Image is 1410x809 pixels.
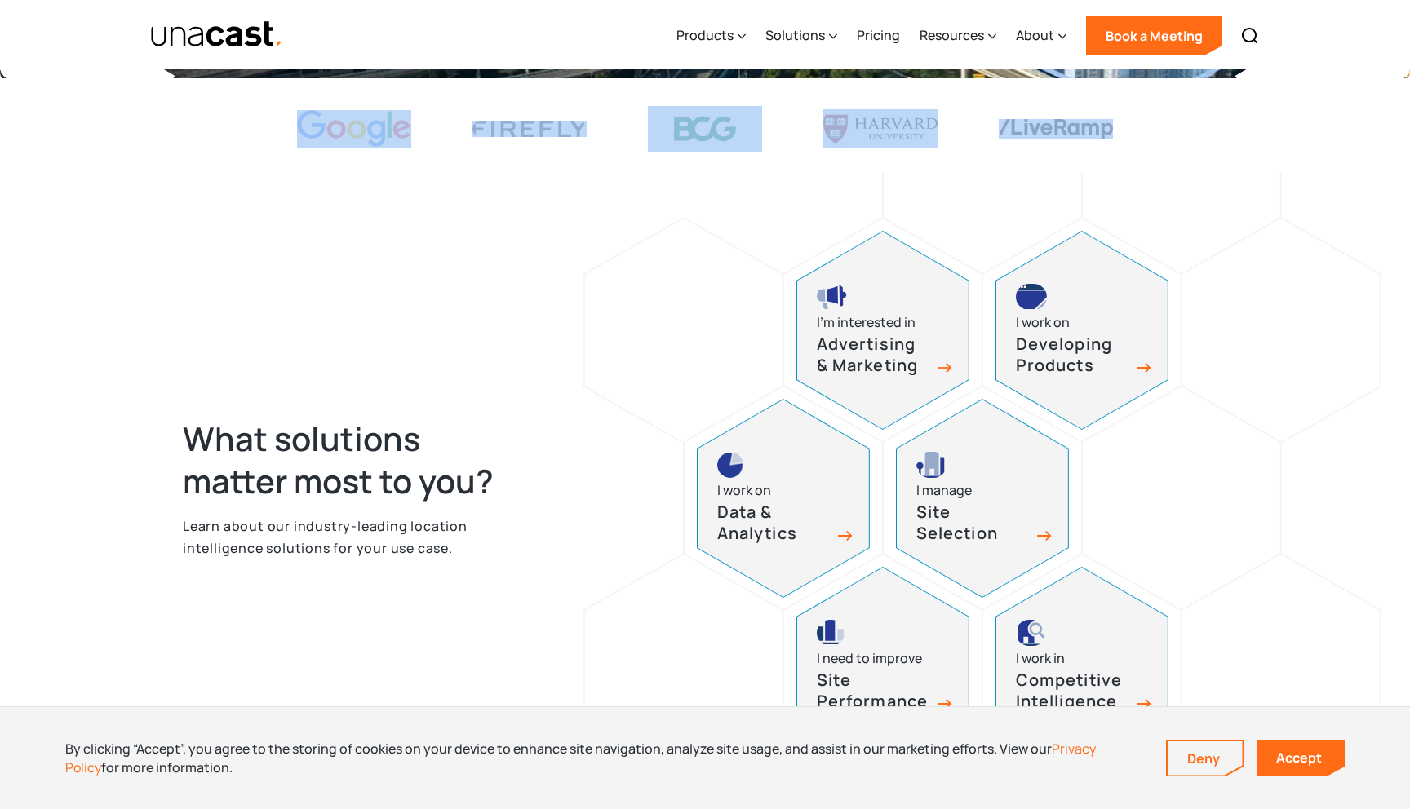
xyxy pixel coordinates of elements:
a: Accept [1257,740,1345,776]
img: liveramp logo [999,119,1113,139]
div: I manage [916,480,972,502]
a: site performance iconI need to improveSite Performance [796,567,969,766]
div: I need to improve [817,648,922,670]
div: Resources [920,25,984,45]
a: site selection icon I manageSite Selection [896,399,1069,598]
h3: Advertising & Marketing [817,334,931,377]
div: I work in [1016,648,1065,670]
div: I work on [1016,312,1070,334]
div: About [1016,25,1054,45]
a: home [150,20,283,49]
div: Solutions [765,2,837,69]
img: advertising and marketing icon [817,284,848,310]
img: site performance icon [817,620,845,646]
div: About [1016,2,1066,69]
img: Google logo Color [297,110,411,148]
div: I work on [717,480,771,502]
img: Unacast text logo [150,20,283,49]
a: Privacy Policy [65,740,1096,776]
h3: Site Selection [916,502,1031,545]
img: competitive intelligence icon [1016,620,1046,646]
h3: Data & Analytics [717,502,831,545]
a: Deny [1168,741,1243,776]
a: advertising and marketing iconI’m interested inAdvertising & Marketing [796,231,969,430]
h3: Site Performance [817,670,931,713]
p: Learn about our industry-leading location intelligence solutions for your use case. [183,515,527,559]
a: developing products iconI work onDeveloping Products [995,231,1168,430]
div: Solutions [765,25,825,45]
div: Resources [920,2,996,69]
div: I’m interested in [817,312,916,334]
div: Products [676,25,734,45]
img: BCG logo [648,106,762,153]
img: Search icon [1240,26,1260,46]
div: Products [676,2,746,69]
h2: What solutions matter most to you? [183,418,527,502]
div: By clicking “Accept”, you agree to the storing of cookies on your device to enhance site navigati... [65,740,1142,776]
img: Firefly Advertising logo [472,121,587,136]
img: Harvard U logo [823,109,938,148]
h3: Developing Products [1016,334,1130,377]
a: competitive intelligence iconI work inCompetitive Intelligence [995,567,1168,766]
a: Pricing [857,2,900,69]
img: pie chart icon [717,452,743,478]
h3: Competitive Intelligence [1016,670,1130,713]
img: developing products icon [1016,284,1047,310]
a: Book a Meeting [1086,16,1222,55]
img: site selection icon [916,452,947,478]
a: pie chart iconI work onData & Analytics [697,399,870,598]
